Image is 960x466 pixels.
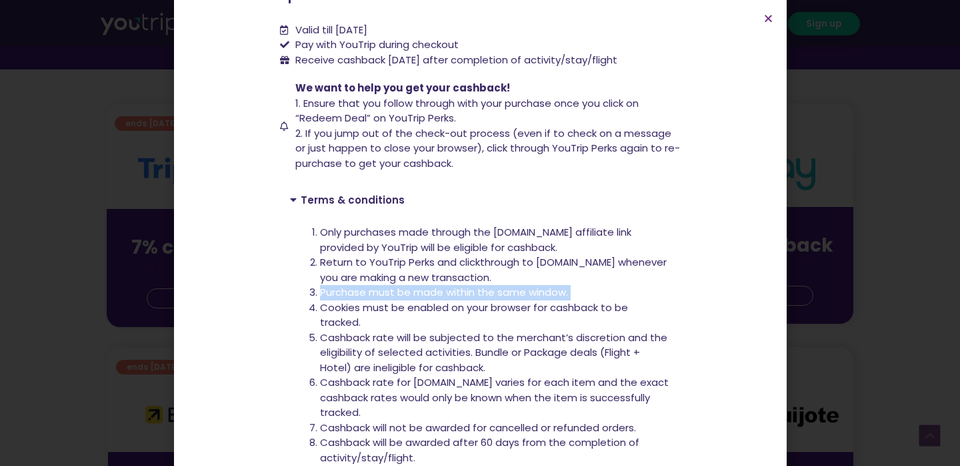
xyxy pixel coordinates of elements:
span: We want to help you get your cashback! [295,81,510,95]
li: Cashback rate for [DOMAIN_NAME] varies for each item and the exact cashback rates would only be k... [320,375,670,421]
span: Pay with YouTrip during checkout [292,37,459,53]
li: Cashback will not be awarded for cancelled or refunded orders. [320,421,670,436]
li: Cashback will be awarded after 60 days from the completion of activity/stay/flight. [320,435,670,465]
a: Close [763,13,773,23]
a: Terms & conditions [301,193,405,207]
li: Return to YouTrip Perks and clickthrough to [DOMAIN_NAME] whenever you are making a new transaction. [320,255,670,285]
li: Cookies must be enabled on your browser for cashback to be tracked. [320,300,670,330]
span: Receive cashback [DATE] after completion of activity/stay/flight [295,53,617,67]
div: Terms & conditions [280,184,680,215]
span: Valid till [DATE] [295,23,367,37]
span: 2. If you jump out of the check-out process (even if to check on a message or just happen to clos... [295,126,680,170]
span: 1. Ensure that you follow through with your purchase once you click on “Redeem Deal” on YouTrip P... [295,96,639,126]
li: Only purchases made through the [DOMAIN_NAME] affiliate link provided by YouTrip will be eligible... [320,225,670,255]
li: Purchase must be made within the same window. [320,285,670,300]
li: Cashback rate will be subjected to the merchant’s discretion and the eligibility of selected acti... [320,330,670,376]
